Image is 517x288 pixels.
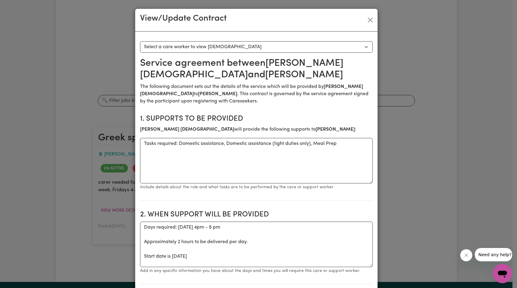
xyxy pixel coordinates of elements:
b: [PERSON_NAME] [316,127,355,132]
iframe: Message from company [475,248,512,261]
p: The following document sets out the details of the service which will be provided by to . This co... [140,83,373,105]
b: [PERSON_NAME] [DEMOGRAPHIC_DATA] [140,127,234,132]
iframe: Button to launch messaging window [493,264,512,283]
button: Close [365,15,375,25]
h2: 2. When support will be provided [140,210,373,219]
h3: View/Update Contract [140,14,227,24]
small: Include details about the role and what tasks are to be performed by the care or support worker [140,185,334,189]
textarea: Days required: [DATE] 4pm - 6 pm Approximately 2 hours to be delivered per day. Start date is [DATE] [140,222,373,267]
h2: 1. Supports to be provided [140,115,373,123]
textarea: Tasks required: Domestic assistance, Domestic assistance (light duties only), Meal Prep [140,138,373,183]
h2: Service agreement between [PERSON_NAME] [DEMOGRAPHIC_DATA] and [PERSON_NAME] [140,58,373,81]
iframe: Close message [460,249,472,261]
p: will provide the following supports to : [140,126,373,133]
b: [PERSON_NAME] [198,92,237,96]
small: Add in any specific information you have about the days and times you will require this care or s... [140,269,360,273]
